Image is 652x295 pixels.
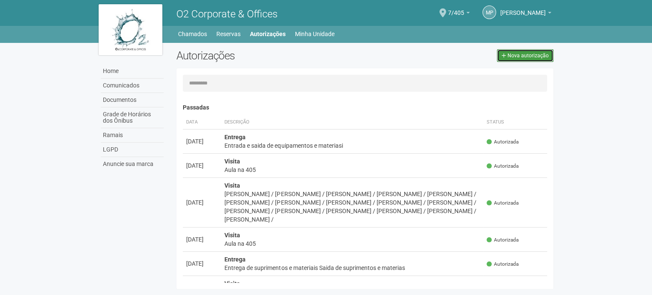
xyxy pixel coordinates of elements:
a: Anuncie sua marca [101,157,164,171]
strong: Visita [224,232,240,239]
div: [DATE] [186,235,218,244]
strong: Visita [224,182,240,189]
h2: Autorizações [176,49,358,62]
th: Data [183,115,221,129]
div: Aula na 405 [224,239,480,248]
a: LGPD [101,143,164,157]
div: [DATE] [186,137,218,146]
a: [PERSON_NAME] [500,11,551,17]
span: Autorizada [487,199,519,207]
a: Autorizações [250,28,286,40]
div: [DATE] [186,259,218,268]
a: Grade de Horários dos Ônibus [101,107,164,128]
a: Chamados [178,28,207,40]
div: [DATE] [186,161,218,170]
th: Status [483,115,547,129]
a: Comunicados [101,79,164,93]
span: Autorizada [487,138,519,146]
span: O2 Corporate & Offices [176,8,278,20]
div: [DATE] [186,198,218,207]
a: Documentos [101,93,164,107]
a: Nova autorização [497,49,553,62]
strong: Visita [224,280,240,287]
th: Descrição [221,115,483,129]
div: [PERSON_NAME] / [PERSON_NAME] / [PERSON_NAME] / [PERSON_NAME] / [PERSON_NAME] / [PERSON_NAME] / [... [224,190,480,224]
div: Aula na 405 [224,166,480,174]
a: MP [482,6,496,19]
span: Nova autorização [507,53,549,59]
a: Reservas [216,28,241,40]
h4: Passadas [183,104,547,111]
strong: Entrega [224,256,246,263]
span: Autorizada [487,261,519,268]
img: logo.jpg [99,4,162,55]
span: Autorizada [487,236,519,244]
span: Marcia Porto [500,1,546,16]
strong: Entrega [224,134,246,140]
div: Entrada e saida de equipamentos e materiasi [224,141,480,150]
a: Minha Unidade [295,28,335,40]
span: Autorizada [487,163,519,170]
a: 7/405 [448,11,470,17]
strong: Visita [224,158,240,165]
a: Ramais [101,128,164,143]
div: Entrega de suprimentos e materiais Saida de suprimentos e materias [224,264,480,272]
a: Home [101,64,164,79]
span: 7/405 [448,1,464,16]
